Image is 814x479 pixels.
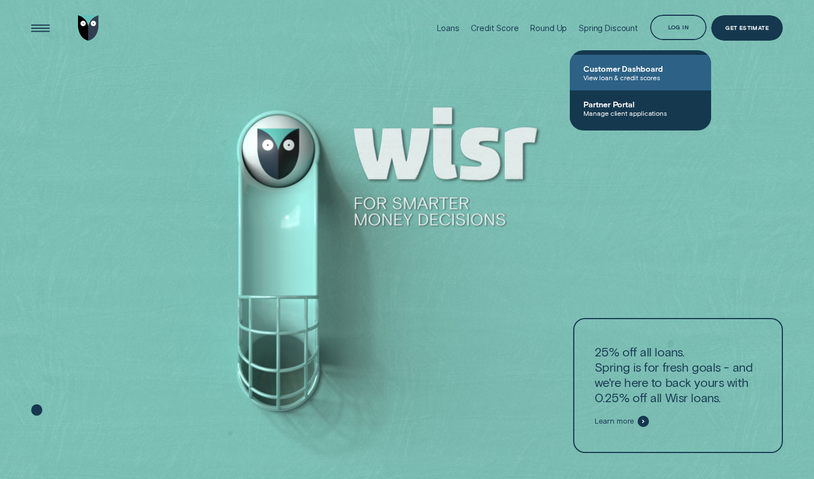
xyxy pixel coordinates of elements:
p: 25% off all loans. Spring is for fresh goals - and we're here to back yours with 0.25% off all Wi... [595,344,762,405]
img: Wisr [78,15,99,41]
button: Open Menu [28,15,53,41]
div: Credit Score [471,23,518,33]
div: Spring Discount [579,23,638,33]
a: 25% off all loans.Spring is for fresh goals - and we're here to back yours with 0.25% off all Wis... [573,318,783,452]
span: Customer Dashboard [583,64,698,73]
a: Partner PortalManage client applications [570,90,711,126]
div: Round Up [530,23,567,33]
button: Log in [650,15,707,40]
span: Learn more [595,416,635,426]
a: Get Estimate [711,15,783,41]
span: Manage client applications [583,109,698,117]
a: Customer DashboardView loan & credit scores [570,55,711,90]
div: Loans [437,23,459,33]
span: Partner Portal [583,99,698,109]
span: View loan & credit scores [583,73,698,81]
